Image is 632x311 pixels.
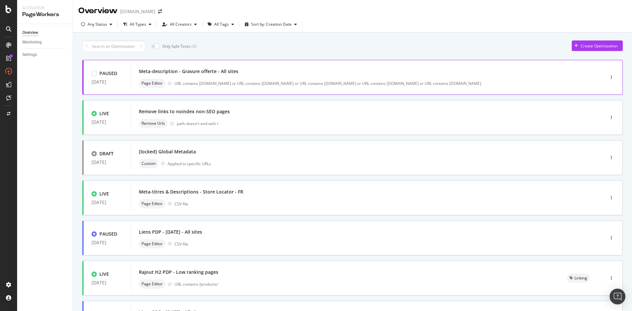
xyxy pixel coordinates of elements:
[92,240,123,245] div: [DATE]
[22,29,68,36] a: Overview
[251,22,292,26] div: Sort by: Creation Date
[130,22,146,26] div: All Types
[82,40,145,52] input: Search an Optimization
[142,202,163,206] span: Page Editor
[88,22,107,26] div: Any Status
[139,269,218,275] div: Rajout H2 PDP - Low ranking pages
[22,29,38,36] div: Overview
[574,276,587,280] span: Linking
[99,150,114,157] div: DRAFT
[174,81,577,86] div: URL contains [DOMAIN_NAME] or URL contains [DOMAIN_NAME] or URL contains [DOMAIN_NAME] or URL con...
[158,9,162,14] div: arrow-right-arrow-left
[139,148,196,155] div: [locked] Global Metadata
[92,280,123,285] div: [DATE]
[174,201,188,207] div: CSV file
[174,281,551,287] div: URL contains /products/
[92,119,123,125] div: [DATE]
[160,19,199,30] button: All Creators
[139,199,165,208] div: neutral label
[139,159,158,168] div: neutral label
[139,189,243,195] div: Meta-titres & Descriptions - Store Locator - FR
[99,271,109,277] div: LIVE
[22,5,67,11] div: Activation
[22,39,42,46] div: Monitoring
[142,242,163,246] span: Page Editor
[120,8,155,15] div: [DOMAIN_NAME]
[572,40,623,51] button: Create Optimization
[214,22,229,26] div: All Tags
[99,191,109,197] div: LIVE
[22,51,37,58] div: Settings
[170,22,192,26] div: All Creators
[192,43,197,49] div: ( 3 )
[78,19,115,30] button: Any Status
[139,229,202,235] div: Liens PDP - [DATE] - All sites
[92,200,123,205] div: [DATE]
[139,79,165,88] div: neutral label
[142,81,163,85] span: Page Editor
[99,70,117,77] div: PAUSED
[174,241,188,247] div: CSV file
[139,108,230,115] div: Remove links to noindex non-SEO pages
[22,39,68,46] a: Monitoring
[581,43,618,49] div: Create Optimization
[78,5,118,16] div: Overview
[142,121,165,125] span: Remove Urls
[92,79,123,85] div: [DATE]
[139,279,165,289] div: neutral label
[567,273,590,283] div: neutral label
[242,19,300,30] button: Sort by: Creation Date
[120,19,154,30] button: All Types
[139,119,168,128] div: neutral label
[142,282,163,286] span: Page Editor
[142,162,156,166] span: Custom
[610,289,625,304] div: Open Intercom Messenger
[99,231,117,237] div: PAUSED
[162,43,190,49] div: Only Split Tests
[205,19,237,30] button: All Tags
[168,161,211,167] div: Applied to specific URLs
[139,239,165,248] div: neutral label
[177,121,577,126] div: path doesn't end with /
[92,160,123,165] div: [DATE]
[99,110,109,117] div: LIVE
[22,11,67,18] div: PageWorkers
[22,51,68,58] a: Settings
[139,68,238,75] div: Meta-description - Gravure offerte - All sites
